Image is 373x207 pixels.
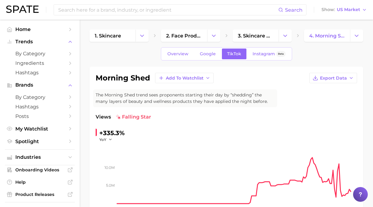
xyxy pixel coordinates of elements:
[116,115,121,119] img: falling star
[5,190,75,199] a: Product Releases
[5,153,75,162] button: Industries
[166,33,202,39] span: 2. face products
[99,137,106,142] span: YoY
[350,29,363,42] button: Change Category
[195,49,221,59] a: Google
[200,51,216,57] span: Google
[238,33,273,39] span: 3. skincare routines
[5,102,75,111] a: Hashtags
[320,6,368,14] button: ShowUS Market
[207,29,220,42] button: Change Category
[89,29,135,42] a: 1. skincare
[106,183,115,188] tspan: 5.0m
[105,165,115,170] tspan: 10.0m
[5,37,75,46] button: Trends
[309,73,357,83] button: Export Data
[247,49,291,59] a: InstagramBeta
[5,92,75,102] a: by Category
[5,58,75,68] a: Ingredients
[5,49,75,58] a: by Category
[5,80,75,90] button: Brands
[304,29,350,42] a: 4. morning shed
[253,51,275,57] span: Instagram
[15,154,64,160] span: Industries
[278,51,284,57] span: Beta
[95,33,121,39] span: 1. skincare
[15,70,64,76] span: Hashtags
[162,49,194,59] a: Overview
[96,74,150,82] h1: morning shed
[167,51,188,57] span: Overview
[5,165,75,174] a: Onboarding Videos
[96,113,111,121] span: Views
[285,7,303,13] span: Search
[5,178,75,187] a: Help
[116,113,151,121] span: falling star
[99,137,112,142] button: YoY
[5,124,75,134] a: My Watchlist
[15,39,64,45] span: Trends
[15,60,64,66] span: Ingredients
[155,73,214,83] button: Add to Watchlist
[279,29,292,42] button: Change Category
[309,33,345,39] span: 4. morning shed
[15,139,64,144] span: Spotlight
[337,8,360,11] span: US Market
[5,25,75,34] a: Home
[15,126,64,132] span: My Watchlist
[15,82,64,88] span: Brands
[15,179,64,185] span: Help
[233,29,279,42] a: 3. skincare routines
[222,49,246,59] a: TikTok
[5,68,75,77] a: Hashtags
[227,51,241,57] span: TikTok
[135,29,149,42] button: Change Category
[15,104,64,110] span: Hashtags
[161,29,207,42] a: 2. face products
[99,128,125,138] div: +335.3%
[15,26,64,32] span: Home
[5,111,75,121] a: Posts
[15,192,64,197] span: Product Releases
[15,94,64,100] span: by Category
[58,5,278,15] input: Search here for a brand, industry, or ingredient
[5,137,75,146] a: Spotlight
[322,8,335,11] span: Show
[15,51,64,57] span: by Category
[320,76,347,81] span: Export Data
[15,167,64,173] span: Onboarding Videos
[166,76,204,81] span: Add to Watchlist
[96,92,272,105] span: The Morning Shed trend sees proponents starting their day by “shedding” the many layers of beauty...
[6,6,39,13] img: SPATE
[15,113,64,119] span: Posts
